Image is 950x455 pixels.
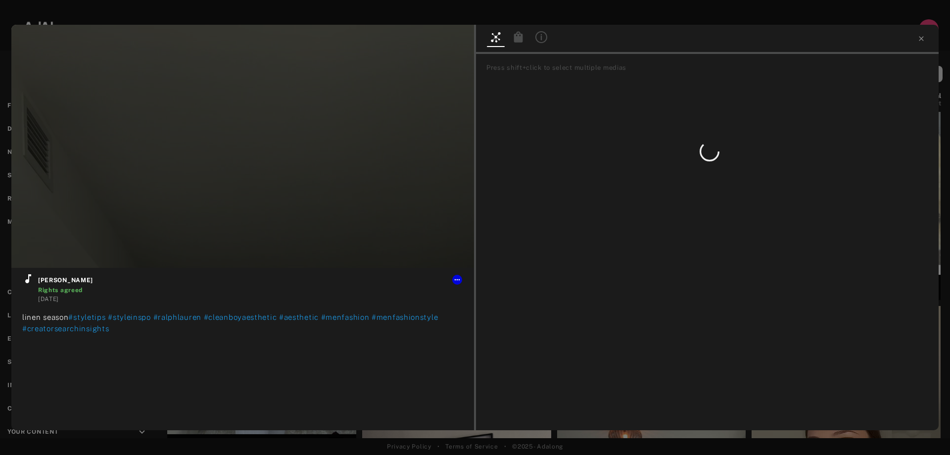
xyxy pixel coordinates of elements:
span: Rights agreed [38,287,83,294]
div: Press shift+click to select multiple medias [486,63,935,73]
span: #creatorsearchinsights [22,324,109,333]
span: #cleanboyaesthetic [204,313,277,321]
span: [PERSON_NAME] [38,276,463,285]
span: linen season [22,313,68,321]
span: #styleinspo [108,313,151,321]
div: Widget de chat [901,407,950,455]
span: #menfashionstyle [372,313,438,321]
iframe: Chat Widget [901,407,950,455]
span: #menfashion [321,313,370,321]
span: #styletips [68,313,105,321]
span: #aesthetic [279,313,319,321]
time: 2025-08-06T00:00:00.000Z [38,296,59,303]
span: #ralphlauren [153,313,201,321]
